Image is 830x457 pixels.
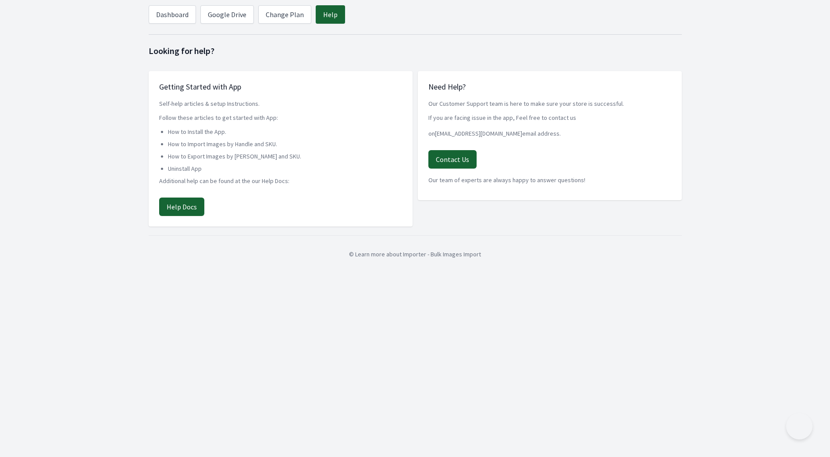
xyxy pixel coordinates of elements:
a: Importer - Bulk Images Import [403,250,481,258]
li: How to Import Images by Handle and SKU. [168,140,402,148]
a: Help [316,5,345,24]
h3: Getting Started with App [159,82,402,92]
p: Our team of experts are always happy to answer questions! [428,170,671,190]
p: Additional help can be found at the our Help Docs: [159,176,402,191]
a: Change Plan [258,5,311,24]
p: If you are facing issue in the app, Feel free to contact us [428,113,671,127]
a: Google Drive [200,5,254,24]
p: Follow these articles to get started with App: [159,113,402,127]
span: © Learn more about [349,250,402,258]
a: [EMAIL_ADDRESS][DOMAIN_NAME] [435,130,522,137]
p: on email address. [428,129,671,143]
h3: Need Help? [428,82,671,92]
a: Contact Us [428,150,477,169]
iframe: Toggle Customer Support [786,413,812,439]
li: Uninstall App [168,164,402,173]
li: How to Export Images by [PERSON_NAME] and SKU. [168,152,402,161]
p: Our Customer Support team is here to make sure your store is successful. [428,94,671,112]
p: Self-help articles & setup Instructions. [159,94,402,112]
li: How to Install the App. [168,127,402,136]
h1: Looking for help? [149,45,682,57]
a: Dashboard [149,5,196,24]
a: Help Docs [159,198,204,216]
